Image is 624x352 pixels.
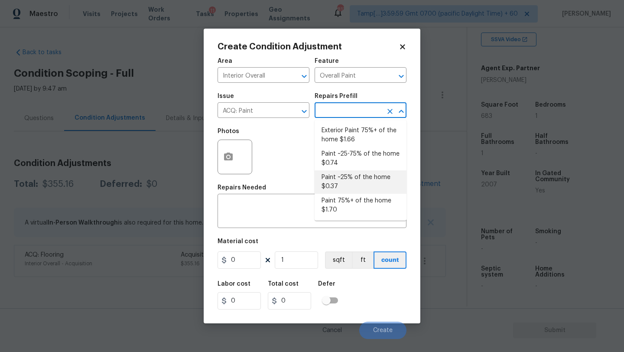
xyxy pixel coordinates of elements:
[315,194,406,217] li: Paint 75%+ of the home $1.70
[374,251,406,269] button: count
[315,147,406,170] li: Paint ~25-75% of the home $0.74
[268,281,299,287] h5: Total cost
[315,124,406,147] li: Exterior Paint 75%+ of the home $1.66
[315,58,339,64] h5: Feature
[384,105,396,117] button: Clear
[218,128,239,134] h5: Photos
[218,238,258,244] h5: Material cost
[373,327,393,334] span: Create
[322,327,342,334] span: Cancel
[359,322,406,339] button: Create
[315,93,357,99] h5: Repairs Prefill
[315,170,406,194] li: Paint ~25% of the home $0.37
[352,251,374,269] button: ft
[325,251,352,269] button: sqft
[395,105,407,117] button: Close
[218,42,399,51] h2: Create Condition Adjustment
[218,281,250,287] h5: Labor cost
[218,58,232,64] h5: Area
[298,70,310,82] button: Open
[298,105,310,117] button: Open
[218,185,266,191] h5: Repairs Needed
[318,281,335,287] h5: Defer
[309,322,356,339] button: Cancel
[395,70,407,82] button: Open
[218,93,234,99] h5: Issue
